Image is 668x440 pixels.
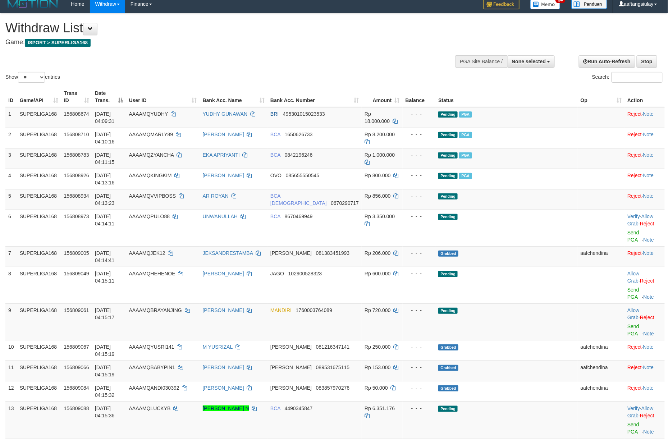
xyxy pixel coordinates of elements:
td: SUPERLIGA168 [17,169,61,189]
a: Note [643,173,654,178]
label: Search: [592,72,663,83]
span: Copy 0842196246 to clipboard [285,152,313,158]
a: Stop [637,55,657,68]
span: AAAAMQZYANCHA [129,152,174,158]
td: 8 [5,267,17,303]
td: · [624,107,665,128]
span: [DATE] 04:10:16 [95,132,115,145]
a: AR ROYAN [203,193,229,199]
a: Reject [627,152,642,158]
span: AAAAMQVVIPBOSS [129,193,176,199]
a: Note [643,365,654,370]
span: Pending [438,152,458,159]
td: · [624,148,665,169]
span: Copy 089531675115 to clipboard [316,365,349,370]
span: [DATE] 04:15:11 [95,271,115,284]
a: YUDHY GUNAWAN [203,111,248,117]
span: 156808926 [64,173,89,178]
span: Copy 102900528323 to clipboard [288,271,322,276]
a: Send PGA [627,324,639,336]
span: 156809084 [64,385,89,391]
a: Note [643,111,654,117]
td: 12 [5,381,17,402]
a: Run Auto-Refresh [579,55,635,68]
td: aafchendina [578,361,624,381]
span: AAAAMQYUSRI141 [129,344,174,350]
span: Grabbed [438,251,458,257]
td: 11 [5,361,17,381]
a: Verify [627,214,640,219]
a: Reject [640,278,654,284]
td: 4 [5,169,17,189]
a: [PERSON_NAME] N [203,405,249,411]
td: SUPERLIGA168 [17,107,61,128]
span: Pending [438,132,458,138]
td: SUPERLIGA168 [17,361,61,381]
span: Rp 6.351.176 [365,405,395,411]
a: Reject [640,221,654,226]
span: Marked by aafandaneth [459,111,472,118]
span: 156808934 [64,193,89,199]
a: Note [644,429,654,435]
span: Grabbed [438,385,458,391]
span: Rp 8.200.000 [365,132,395,137]
a: Note [643,193,654,199]
span: Rp 153.000 [365,365,390,370]
span: Marked by aafphoenmanit [459,173,472,179]
span: JAGO [270,271,284,276]
a: Verify [627,405,640,411]
a: EKA APRIYANTI [203,152,240,158]
a: Send PGA [627,422,639,435]
a: [PERSON_NAME] [203,271,244,276]
a: [PERSON_NAME] [203,385,244,391]
th: Bank Acc. Name: activate to sort column ascending [200,87,267,107]
th: Amount: activate to sort column ascending [362,87,402,107]
a: Reject [627,111,642,117]
td: SUPERLIGA168 [17,267,61,303]
span: AAAAMQHEHENOE [129,271,175,276]
span: Copy 083857970276 to clipboard [316,385,349,391]
span: [PERSON_NAME] [270,385,312,391]
a: Reject [627,193,642,199]
td: SUPERLIGA168 [17,402,61,438]
span: Rp 250.000 [365,344,390,350]
span: Rp 206.000 [365,250,390,256]
td: · [624,169,665,189]
span: BCA [270,214,280,219]
span: 156809067 [64,344,89,350]
span: 156808783 [64,152,89,158]
a: [PERSON_NAME] [203,173,244,178]
td: 3 [5,148,17,169]
th: Op: activate to sort column ascending [578,87,624,107]
span: Rp 18.000.000 [365,111,390,124]
td: 5 [5,189,17,210]
div: - - - [406,213,433,220]
th: User ID: activate to sort column ascending [126,87,200,107]
span: Pending [438,193,458,200]
span: [DATE] 04:14:41 [95,250,115,263]
span: Pending [438,406,458,412]
span: BCA [270,405,280,411]
div: - - - [406,192,433,200]
span: BRI [270,111,279,117]
a: Note [644,331,654,336]
a: [PERSON_NAME] [203,132,244,137]
td: · · [624,210,665,246]
div: - - - [406,270,433,277]
td: SUPERLIGA168 [17,148,61,169]
span: AAAAMQKINGKIM [129,173,172,178]
td: 2 [5,128,17,148]
td: SUPERLIGA168 [17,246,61,267]
a: Allow Grab [627,307,639,320]
span: · [627,405,653,418]
span: Grabbed [438,365,458,371]
a: Allow Grab [627,271,639,284]
span: Copy 8670469949 to clipboard [285,214,313,219]
span: [PERSON_NAME] [270,250,312,256]
span: BCA [270,152,280,158]
span: None selected [512,59,546,64]
td: SUPERLIGA168 [17,128,61,148]
a: JEKSANDRESTAMBA [203,250,253,256]
a: [PERSON_NAME] [203,365,244,370]
span: [DATE] 04:15:19 [95,344,115,357]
